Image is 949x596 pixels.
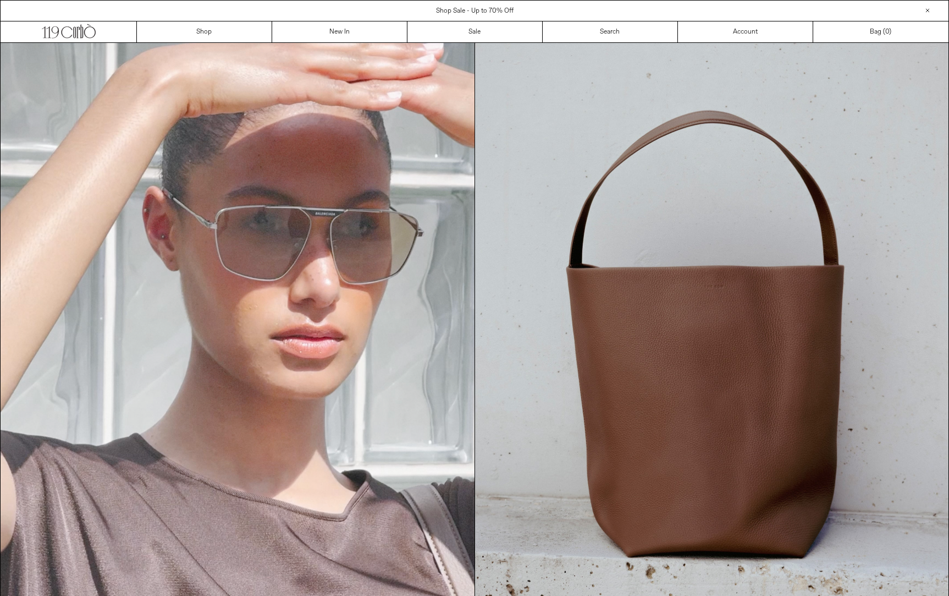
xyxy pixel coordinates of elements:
[436,7,514,15] a: Shop Sale - Up to 70% Off
[407,21,543,42] a: Sale
[813,21,948,42] a: Bag ()
[678,21,813,42] a: Account
[885,28,889,36] span: 0
[543,21,678,42] a: Search
[272,21,407,42] a: New In
[885,27,891,37] span: )
[137,21,272,42] a: Shop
